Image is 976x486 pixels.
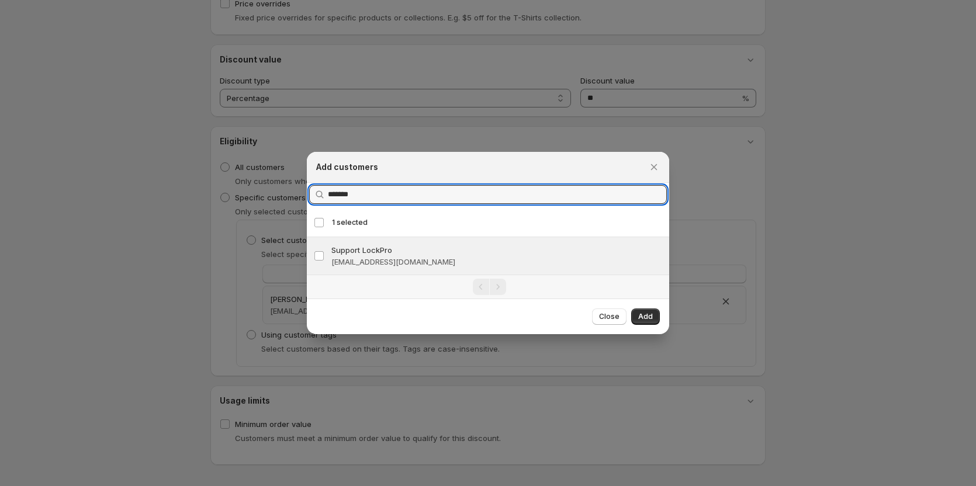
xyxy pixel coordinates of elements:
span: Close [599,312,619,321]
button: Close [592,308,627,325]
button: Close [646,159,662,175]
nav: Pagination [307,275,669,298]
h3: Support LockPro [331,244,662,256]
span: Add [638,312,653,321]
h3: [EMAIL_ADDRESS][DOMAIN_NAME] [331,256,662,268]
button: Add [631,308,660,325]
span: 1 selected [332,218,368,227]
h2: Add customers [316,161,378,173]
